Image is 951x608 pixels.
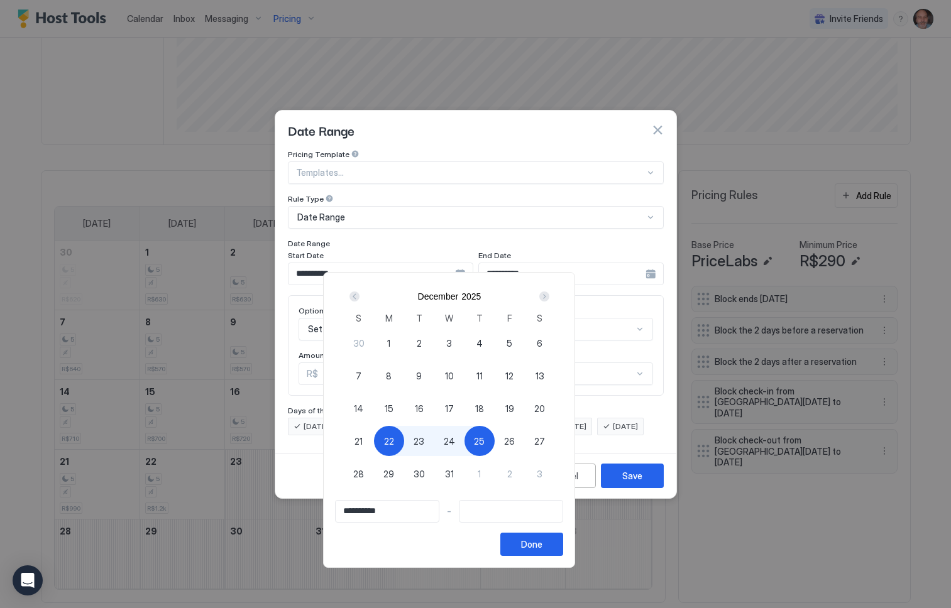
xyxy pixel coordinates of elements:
[444,435,455,448] span: 24
[521,538,542,551] div: Done
[525,328,555,358] button: 6
[445,402,454,415] span: 17
[525,459,555,489] button: 3
[474,435,485,448] span: 25
[495,361,525,391] button: 12
[445,312,453,325] span: W
[414,467,425,480] span: 30
[504,435,515,448] span: 26
[534,435,545,448] span: 27
[445,467,454,480] span: 31
[537,312,542,325] span: S
[356,369,361,383] span: 7
[404,426,434,456] button: 23
[417,337,422,350] span: 2
[459,501,563,522] input: Input Field
[415,402,424,415] span: 16
[356,312,361,325] span: S
[374,459,404,489] button: 29
[344,361,374,391] button: 7
[353,467,364,480] span: 28
[344,459,374,489] button: 28
[505,369,514,383] span: 12
[465,361,495,391] button: 11
[434,426,465,456] button: 24
[355,435,363,448] span: 21
[525,361,555,391] button: 13
[507,337,512,350] span: 5
[416,369,422,383] span: 9
[344,393,374,423] button: 14
[374,361,404,391] button: 8
[525,426,555,456] button: 27
[404,328,434,358] button: 2
[434,361,465,391] button: 10
[374,426,404,456] button: 22
[446,337,452,350] span: 3
[534,402,545,415] span: 20
[507,467,512,480] span: 2
[535,289,552,304] button: Next
[336,501,439,522] input: Input Field
[476,337,483,350] span: 4
[537,337,542,350] span: 6
[384,435,394,448] span: 22
[537,467,542,480] span: 3
[416,312,422,325] span: T
[495,393,525,423] button: 19
[495,328,525,358] button: 5
[434,393,465,423] button: 17
[505,402,514,415] span: 19
[404,459,434,489] button: 30
[404,361,434,391] button: 9
[536,369,544,383] span: 13
[434,328,465,358] button: 3
[476,369,483,383] span: 11
[374,328,404,358] button: 1
[344,426,374,456] button: 21
[445,369,454,383] span: 10
[475,402,484,415] span: 18
[525,393,555,423] button: 20
[387,337,390,350] span: 1
[344,328,374,358] button: 30
[495,459,525,489] button: 2
[374,393,404,423] button: 15
[465,459,495,489] button: 1
[385,312,393,325] span: M
[507,312,512,325] span: F
[347,289,364,304] button: Prev
[383,467,394,480] span: 29
[414,435,424,448] span: 23
[447,506,451,517] span: -
[461,291,481,301] button: 2025
[418,291,459,301] button: December
[353,337,365,350] span: 30
[354,402,363,415] span: 14
[465,426,495,456] button: 25
[465,393,495,423] button: 18
[495,426,525,456] button: 26
[500,533,563,556] button: Done
[13,565,43,595] div: Open Intercom Messenger
[478,467,481,480] span: 1
[385,402,393,415] span: 15
[434,459,465,489] button: 31
[386,369,392,383] span: 8
[465,328,495,358] button: 4
[404,393,434,423] button: 16
[476,312,483,325] span: T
